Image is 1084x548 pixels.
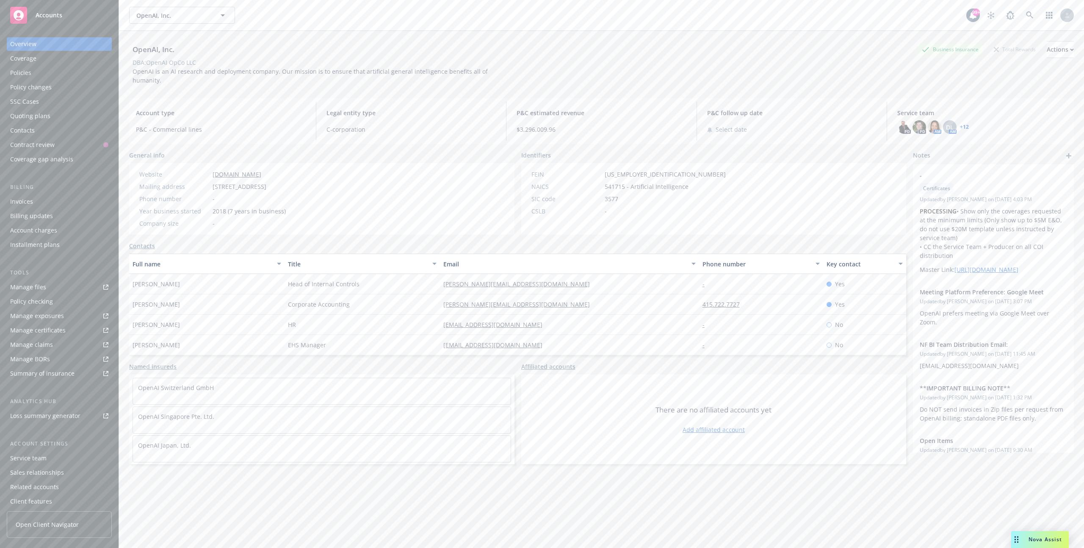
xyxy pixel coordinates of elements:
div: Account charges [10,224,57,237]
div: Sales relationships [10,466,64,479]
a: Add affiliated account [683,425,745,434]
span: Updated by [PERSON_NAME] on [DATE] 3:07 PM [920,298,1067,305]
span: Meeting Platform Preference: Google Meet [920,288,1045,296]
div: Mailing address [139,182,209,191]
span: Updated by [PERSON_NAME] on [DATE] 1:32 PM [920,394,1067,401]
div: Full name [133,260,272,268]
span: - [213,194,215,203]
span: Head of Internal Controls [288,280,359,288]
a: Manage certificates [7,324,112,337]
a: Invoices [7,195,112,208]
span: - [605,207,607,216]
a: Accounts [7,3,112,27]
a: Affiliated accounts [521,362,575,371]
div: Title [288,260,427,268]
span: P&C follow up date [707,108,877,117]
span: General info [129,151,165,160]
div: NF BI Team Distribution Email:Updatedby [PERSON_NAME] on [DATE] 11:45 AM[EMAIL_ADDRESS][DOMAIN_NAME] [913,333,1074,377]
div: Overview [10,37,36,51]
span: Updated by [PERSON_NAME] on [DATE] 11:45 AM [920,350,1067,358]
span: [EMAIL_ADDRESS][DOMAIN_NAME] [920,362,1019,370]
span: Updated by [PERSON_NAME] on [DATE] 9:30 AM [920,446,1067,454]
span: Nova Assist [1029,536,1062,543]
div: FEIN [531,170,601,179]
a: [PERSON_NAME][EMAIL_ADDRESS][DOMAIN_NAME] [443,300,597,308]
span: C-corporation [326,125,496,134]
span: Notes [913,151,930,161]
p: Master Link: [920,265,1067,274]
div: NAICS [531,182,601,191]
div: **IMPORTANT BILLING NOTE**Updatedby [PERSON_NAME] on [DATE] 1:32 PMDo NOT send invoices in Zip fi... [913,377,1074,429]
span: No [835,320,843,329]
a: Manage exposures [7,309,112,323]
span: $3,296,009.96 [517,125,686,134]
div: 99+ [972,8,980,16]
button: Phone number [699,254,824,274]
div: Phone number [702,260,811,268]
a: Sales relationships [7,466,112,479]
span: P&C - Commercial lines [136,125,306,134]
button: Key contact [823,254,906,274]
a: - [702,321,711,329]
div: Total Rewards [990,44,1040,55]
span: DL [946,123,954,132]
div: Key contact [827,260,893,268]
a: OpenAI Switzerland GmbH [138,384,214,392]
div: SSC Cases [10,95,39,108]
a: Policy checking [7,295,112,308]
button: OpenAI, Inc. [129,7,235,24]
a: [EMAIL_ADDRESS][DOMAIN_NAME] [443,321,549,329]
a: [PERSON_NAME][EMAIL_ADDRESS][DOMAIN_NAME] [443,280,597,288]
span: 541715 - Artificial Intelligence [605,182,689,191]
a: Quoting plans [7,109,112,123]
a: SSC Cases [7,95,112,108]
div: Drag to move [1011,531,1022,548]
a: [URL][DOMAIN_NAME] [954,266,1018,274]
div: Website [139,170,209,179]
span: [PERSON_NAME] [133,280,180,288]
span: [PERSON_NAME] [133,340,180,349]
div: Actions [1047,42,1074,58]
span: [PERSON_NAME] [133,300,180,309]
div: SIC code [531,194,601,203]
span: - [920,171,1045,180]
a: 415.722.7727 [702,300,747,308]
div: Client features [10,495,52,508]
div: Contract review [10,138,55,152]
a: Installment plans [7,238,112,252]
span: OpenAI, Inc. [136,11,210,20]
img: photo [913,120,926,134]
a: Contract review [7,138,112,152]
a: Client features [7,495,112,508]
button: Nova Assist [1011,531,1069,548]
div: Related accounts [10,480,59,494]
a: OpenAI Singapore Pte. Ltd. [138,412,214,421]
a: Service team [7,451,112,465]
div: DBA: OpenAI OpCo LLC [133,58,196,67]
span: Yes [835,280,845,288]
p: • Show only the coverages requested at the minimum limits (Only show up to $5M E&O, do not use $2... [920,207,1067,260]
a: Coverage [7,52,112,65]
a: add [1064,151,1074,161]
img: photo [928,120,941,134]
span: Identifiers [521,151,551,160]
div: OpenAI, Inc. [129,44,178,55]
span: OpenAI prefers meeting via Google Meet over Zoom. [920,309,1051,326]
div: CSLB [531,207,601,216]
div: Policies [10,66,31,80]
div: Service team [10,451,47,465]
a: Loss summary generator [7,409,112,423]
a: +12 [960,125,969,130]
a: Contacts [129,241,155,250]
span: Service team [897,108,1067,117]
div: Tools [7,268,112,277]
button: Full name [129,254,285,274]
a: Manage claims [7,338,112,351]
div: Coverage [10,52,36,65]
div: Year business started [139,207,209,216]
span: Open Client Navigator [16,520,79,529]
span: [US_EMPLOYER_IDENTIFICATION_NUMBER] [605,170,726,179]
span: **IMPORTANT BILLING NOTE** [920,384,1045,393]
div: Email [443,260,686,268]
div: Account settings [7,440,112,448]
